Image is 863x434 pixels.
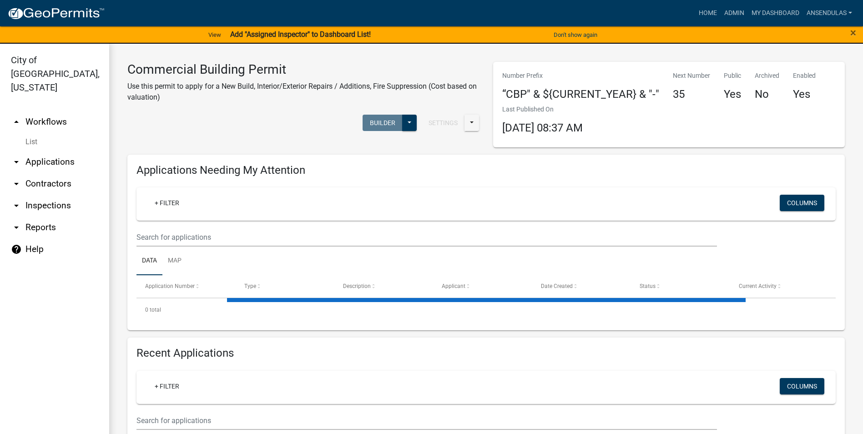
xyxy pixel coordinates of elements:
span: Current Activity [739,283,777,289]
span: Applicant [442,283,465,289]
a: ansendulas [803,5,856,22]
a: Admin [721,5,748,22]
p: Archived [755,71,779,81]
span: Date Created [541,283,573,289]
h4: Applications Needing My Attention [136,164,836,177]
a: View [205,27,225,42]
h4: Yes [724,88,741,101]
a: + Filter [147,378,187,394]
strong: Add "Assigned Inspector" to Dashboard List! [230,30,371,39]
p: Next Number [673,71,710,81]
button: Don't show again [550,27,601,42]
i: arrow_drop_down [11,156,22,167]
i: arrow_drop_up [11,116,22,127]
datatable-header-cell: Description [334,275,433,297]
input: Search for applications [136,228,717,247]
button: Columns [780,195,824,211]
datatable-header-cell: Current Activity [730,275,829,297]
a: Data [136,247,162,276]
button: Columns [780,378,824,394]
span: [DATE] 08:37 AM [502,121,583,134]
span: Status [640,283,656,289]
datatable-header-cell: Application Number [136,275,235,297]
a: + Filter [147,195,187,211]
span: Description [343,283,371,289]
p: Last Published On [502,105,583,114]
button: Settings [421,115,465,131]
div: 0 total [136,298,836,321]
p: Enabled [793,71,816,81]
datatable-header-cell: Type [235,275,334,297]
h4: Recent Applications [136,347,836,360]
h3: Commercial Building Permit [127,62,479,77]
i: arrow_drop_down [11,222,22,233]
i: help [11,244,22,255]
h4: “CBP" & ${CURRENT_YEAR} & "-" [502,88,659,101]
i: arrow_drop_down [11,200,22,211]
a: My Dashboard [748,5,803,22]
datatable-header-cell: Applicant [433,275,532,297]
p: Use this permit to apply for a New Build, Interior/Exterior Repairs / Additions, Fire Suppression... [127,81,479,103]
button: Builder [363,115,403,131]
i: arrow_drop_down [11,178,22,189]
span: × [850,26,856,39]
p: Number Prefix [502,71,659,81]
span: Type [244,283,256,289]
a: Home [695,5,721,22]
input: Search for applications [136,411,717,430]
a: Map [162,247,187,276]
button: Close [850,27,856,38]
h4: Yes [793,88,816,101]
h4: No [755,88,779,101]
datatable-header-cell: Status [631,275,730,297]
datatable-header-cell: Date Created [532,275,631,297]
p: Public [724,71,741,81]
span: Application Number [145,283,195,289]
h4: 35 [673,88,710,101]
